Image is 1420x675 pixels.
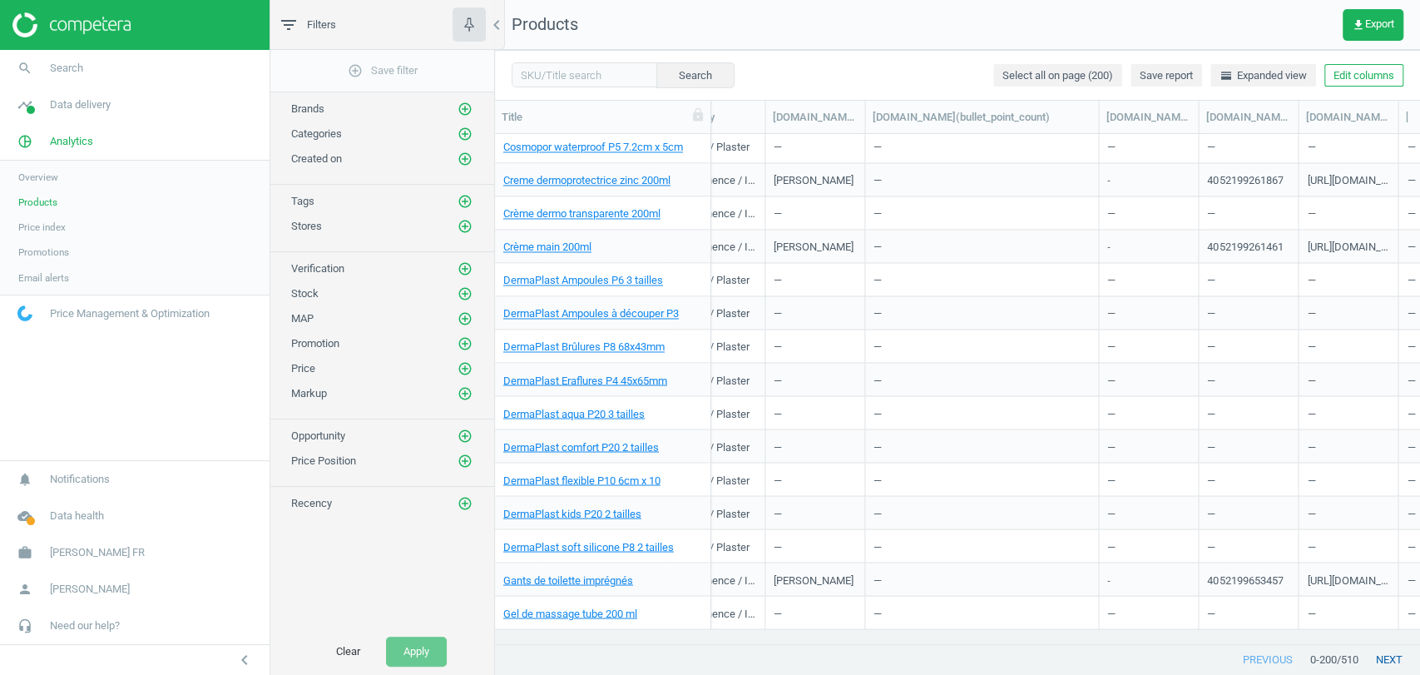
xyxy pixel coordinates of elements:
div: — [1207,431,1289,460]
div: 4052199261461 [1207,240,1283,261]
button: add_circle_outline [457,261,473,277]
i: add_circle_outline [458,151,473,166]
i: add_circle_outline [458,194,473,209]
div: — [774,298,856,327]
i: person [9,573,41,605]
div: Incontinence / Incontinence skincare [674,173,756,194]
button: Apply [386,637,447,667]
div: Wound / Plaster [674,539,750,560]
div: — [774,498,856,527]
button: get_appExport [1343,9,1403,41]
button: add_circle_outline [457,453,473,469]
div: grid [495,134,1420,629]
a: Gants de toilette imprégnés [503,573,633,588]
div: — [1207,265,1289,294]
div: — [1107,298,1190,327]
div: - [1107,173,1111,194]
div: — [1207,464,1289,494]
div: — [1107,365,1190,394]
div: — [1307,431,1389,460]
div: — [1207,132,1289,161]
div: — [1307,132,1389,161]
div: Incontinence / Incontinence skincare [674,240,756,261]
button: Save report [1131,64,1202,87]
div: Incontinence / Incontinence skincare [674,573,756,593]
div: — [1107,498,1190,527]
div: — [1107,598,1190,627]
a: DermaPlast soft silicone P8 2 tailles [503,539,674,554]
i: add_circle_outline [458,361,473,376]
span: Filters [307,17,336,32]
div: — [1307,265,1389,294]
span: Opportunity [291,429,345,442]
span: Products [512,14,578,34]
div: - [1107,573,1111,593]
span: Price Management & Optimization [50,306,210,321]
button: add_circle_outline [457,218,473,235]
i: add_circle_outline [458,429,473,444]
div: - [1107,240,1111,261]
span: MAP [291,312,314,325]
div: — [873,531,1090,560]
a: DermaPlast kids P20 2 tailles [503,506,641,521]
a: Cosmopor waterproof P5 7.2cm x 5cm [503,140,683,155]
div: 4052199261867 [1207,173,1283,194]
div: — [774,365,856,394]
i: cloud_done [9,500,41,532]
div: — [774,431,856,460]
div: — [774,198,856,227]
span: Email alerts [18,271,69,285]
div: [PERSON_NAME] [774,173,853,194]
div: — [873,398,1090,427]
div: — [873,198,1090,227]
div: — [1207,398,1289,427]
span: Select all on page (200) [1002,68,1113,83]
div: — [1107,198,1190,227]
div: — [873,231,1090,261]
div: [PERSON_NAME] [774,573,853,593]
div: — [774,464,856,494]
i: add_circle_outline [458,454,473,469]
div: [DOMAIN_NAME](bullet_point_count) [872,110,1091,125]
div: — [1307,398,1389,427]
i: headset_mic [9,610,41,642]
span: Recency [291,497,332,509]
div: — [873,165,1090,194]
span: Brands [291,102,324,115]
button: Select all on page (200) [993,64,1122,87]
span: Price Position [291,454,356,467]
div: — [1307,498,1389,527]
button: Edit columns [1324,64,1403,87]
div: — [774,598,856,627]
div: — [873,564,1090,593]
i: notifications [9,464,41,495]
a: Creme dermoprotectrice zinc 200ml [503,173,670,188]
div: — [873,464,1090,494]
div: Incontinence / Incontinence skincare [674,606,756,627]
span: Overview [18,171,58,184]
span: Price index [18,221,66,234]
span: Save filter [348,63,418,78]
button: Clear [319,637,378,667]
div: — [1107,398,1190,427]
i: add_circle_outline [458,336,473,351]
div: — [1307,331,1389,360]
div: [DOMAIN_NAME](bullet_point_description) [1106,110,1191,125]
button: add_circle_outline [457,428,473,444]
div: — [1207,365,1289,394]
a: DermaPlast comfort P20 2 tailles [503,439,659,454]
div: — [873,431,1090,460]
button: add_circle_outline [457,385,473,402]
div: Title [502,110,704,125]
div: Wound / Plaster [674,273,750,294]
span: Created on [291,152,342,165]
div: — [1107,464,1190,494]
a: DermaPlast flexible P10 6cm x 10 [503,473,661,488]
div: — [1307,198,1389,227]
img: wGWNvw8QSZomAAAAABJRU5ErkJggg== [17,305,32,321]
i: search [9,52,41,84]
button: add_circle_outline [457,285,473,302]
span: Notifications [50,472,110,487]
div: — [873,598,1090,627]
a: DermaPlast aqua P20 3 tailles [503,406,645,421]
